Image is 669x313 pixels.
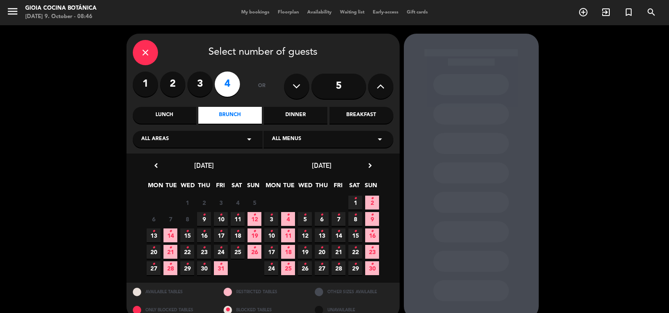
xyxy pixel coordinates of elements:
[354,192,357,205] i: •
[281,245,295,259] span: 18
[181,180,195,194] span: WED
[337,257,340,271] i: •
[214,196,228,210] span: 3
[197,245,211,259] span: 23
[270,241,273,255] i: •
[169,257,172,271] i: •
[169,225,172,238] i: •
[214,245,228,259] span: 24
[197,212,211,226] span: 9
[203,225,205,238] i: •
[203,241,205,255] i: •
[203,208,205,222] i: •
[133,72,158,97] label: 1
[163,212,177,226] span: 7
[230,180,244,194] span: SAT
[315,228,329,242] span: 13
[236,225,239,238] i: •
[163,261,177,275] span: 28
[371,257,374,271] i: •
[371,208,374,222] i: •
[270,208,273,222] i: •
[264,228,278,242] span: 10
[298,245,312,259] span: 19
[281,261,295,275] span: 25
[332,228,345,242] span: 14
[253,225,256,238] i: •
[298,212,312,226] span: 5
[160,72,185,97] label: 2
[152,225,155,238] i: •
[244,134,254,144] i: arrow_drop_down
[365,245,379,259] span: 23
[194,161,214,170] span: [DATE]
[141,135,169,143] span: All areas
[337,241,340,255] i: •
[272,135,301,143] span: All menus
[253,241,256,255] i: •
[348,245,362,259] span: 22
[236,241,239,255] i: •
[331,180,345,194] span: FRI
[187,72,213,97] label: 3
[231,196,245,210] span: 4
[365,228,379,242] span: 16
[403,10,432,15] span: Gift cards
[287,257,290,271] i: •
[231,212,245,226] span: 11
[231,228,245,242] span: 18
[354,208,357,222] i: •
[348,180,361,194] span: SAT
[152,161,161,170] i: chevron_left
[248,212,261,226] span: 12
[219,257,222,271] i: •
[6,5,19,21] button: menu
[264,107,327,124] div: Dinner
[348,261,362,275] span: 29
[231,245,245,259] span: 25
[303,241,306,255] i: •
[264,261,278,275] span: 24
[270,257,273,271] i: •
[236,208,239,222] i: •
[264,245,278,259] span: 17
[348,196,362,210] span: 1
[303,10,336,15] span: Availability
[197,196,211,210] span: 2
[320,208,323,222] i: •
[197,180,211,194] span: THU
[303,208,306,222] i: •
[219,241,222,255] i: •
[364,180,378,194] span: SUN
[248,196,261,210] span: 5
[315,212,329,226] span: 6
[601,7,611,17] i: exit_to_app
[219,208,222,222] i: •
[287,225,290,238] i: •
[282,180,296,194] span: TUE
[152,257,155,271] i: •
[163,228,177,242] span: 14
[248,228,261,242] span: 19
[270,225,273,238] i: •
[303,225,306,238] i: •
[266,180,279,194] span: MON
[219,225,222,238] i: •
[320,225,323,238] i: •
[169,241,172,255] i: •
[312,161,332,170] span: [DATE]
[337,225,340,238] i: •
[147,212,161,226] span: 6
[163,245,177,259] span: 21
[197,228,211,242] span: 16
[336,10,369,15] span: Waiting list
[371,241,374,255] i: •
[147,261,161,275] span: 27
[320,241,323,255] i: •
[281,212,295,226] span: 4
[25,13,97,21] div: [DATE] 9. October - 08:46
[214,212,228,226] span: 10
[332,245,345,259] span: 21
[180,228,194,242] span: 15
[180,261,194,275] span: 29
